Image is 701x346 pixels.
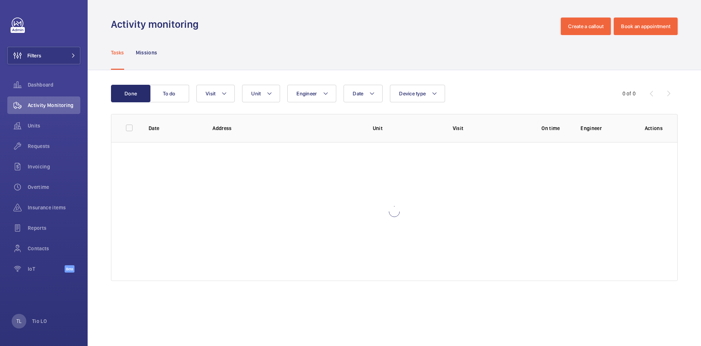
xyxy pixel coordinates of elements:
[136,49,157,56] p: Missions
[111,18,203,31] h1: Activity monitoring
[28,142,80,150] span: Requests
[111,49,124,56] p: Tasks
[623,90,636,97] div: 0 of 0
[353,91,363,96] span: Date
[28,102,80,109] span: Activity Monitoring
[196,85,235,102] button: Visit
[344,85,383,102] button: Date
[28,81,80,88] span: Dashboard
[16,318,22,325] p: TL
[28,224,80,232] span: Reports
[296,91,317,96] span: Engineer
[28,204,80,211] span: Insurance items
[561,18,611,35] button: Create a callout
[7,47,80,64] button: Filters
[206,91,215,96] span: Visit
[32,318,47,325] p: Tio LO
[373,125,441,132] p: Unit
[111,85,150,102] button: Done
[28,183,80,191] span: Overtime
[390,85,445,102] button: Device type
[28,163,80,170] span: Invoicing
[28,265,65,273] span: IoT
[149,125,201,132] p: Date
[150,85,189,102] button: To do
[581,125,633,132] p: Engineer
[212,125,361,132] p: Address
[27,52,41,59] span: Filters
[453,125,521,132] p: Visit
[287,85,336,102] button: Engineer
[28,122,80,129] span: Units
[251,91,261,96] span: Unit
[65,265,74,273] span: Beta
[533,125,569,132] p: On time
[242,85,280,102] button: Unit
[399,91,426,96] span: Device type
[645,125,663,132] p: Actions
[28,245,80,252] span: Contacts
[614,18,678,35] button: Book an appointment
